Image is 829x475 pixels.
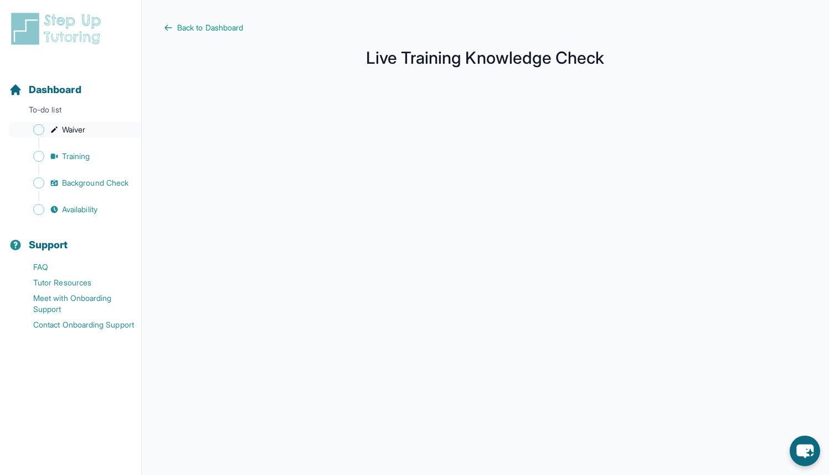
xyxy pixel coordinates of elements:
[4,219,137,257] button: Support
[9,202,141,217] a: Availability
[9,149,141,164] a: Training
[164,22,807,33] a: Back to Dashboard
[4,64,137,102] button: Dashboard
[62,151,90,162] span: Training
[9,290,141,317] a: Meet with Onboarding Support
[9,317,141,333] a: Contact Onboarding Support
[790,436,820,466] button: chat-button
[177,22,243,33] span: Back to Dashboard
[62,124,85,135] span: Waiver
[29,82,81,98] span: Dashboard
[9,11,107,47] img: logo
[9,175,141,191] a: Background Check
[9,259,141,275] a: FAQ
[9,275,141,290] a: Tutor Resources
[9,122,141,137] a: Waiver
[9,82,81,98] a: Dashboard
[29,237,68,253] span: Support
[62,177,128,188] span: Background Check
[164,51,807,64] h1: Live Training Knowledge Check
[4,104,137,120] p: To-do list
[62,204,97,215] span: Availability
